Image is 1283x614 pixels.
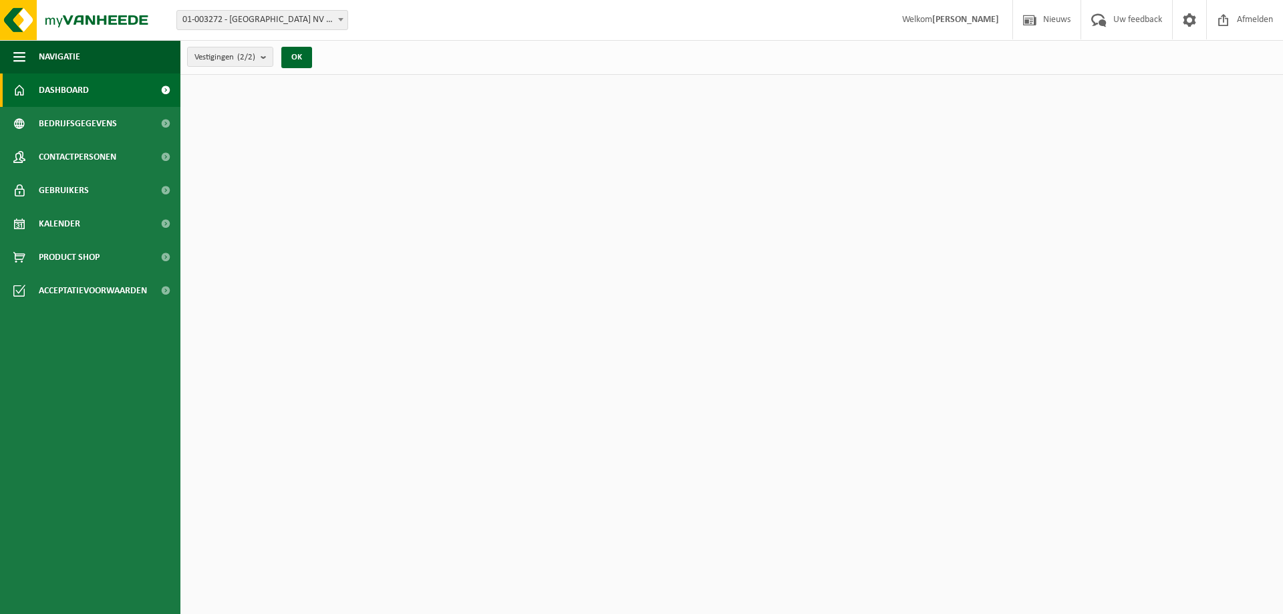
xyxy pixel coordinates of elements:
[281,47,312,68] button: OK
[39,207,80,241] span: Kalender
[39,241,100,274] span: Product Shop
[39,274,147,307] span: Acceptatievoorwaarden
[39,73,89,107] span: Dashboard
[932,15,999,25] strong: [PERSON_NAME]
[39,107,117,140] span: Bedrijfsgegevens
[237,53,255,61] count: (2/2)
[176,10,348,30] span: 01-003272 - BELGOSUC NV - BEERNEM
[39,174,89,207] span: Gebruikers
[187,47,273,67] button: Vestigingen(2/2)
[39,40,80,73] span: Navigatie
[177,11,347,29] span: 01-003272 - BELGOSUC NV - BEERNEM
[39,140,116,174] span: Contactpersonen
[194,47,255,67] span: Vestigingen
